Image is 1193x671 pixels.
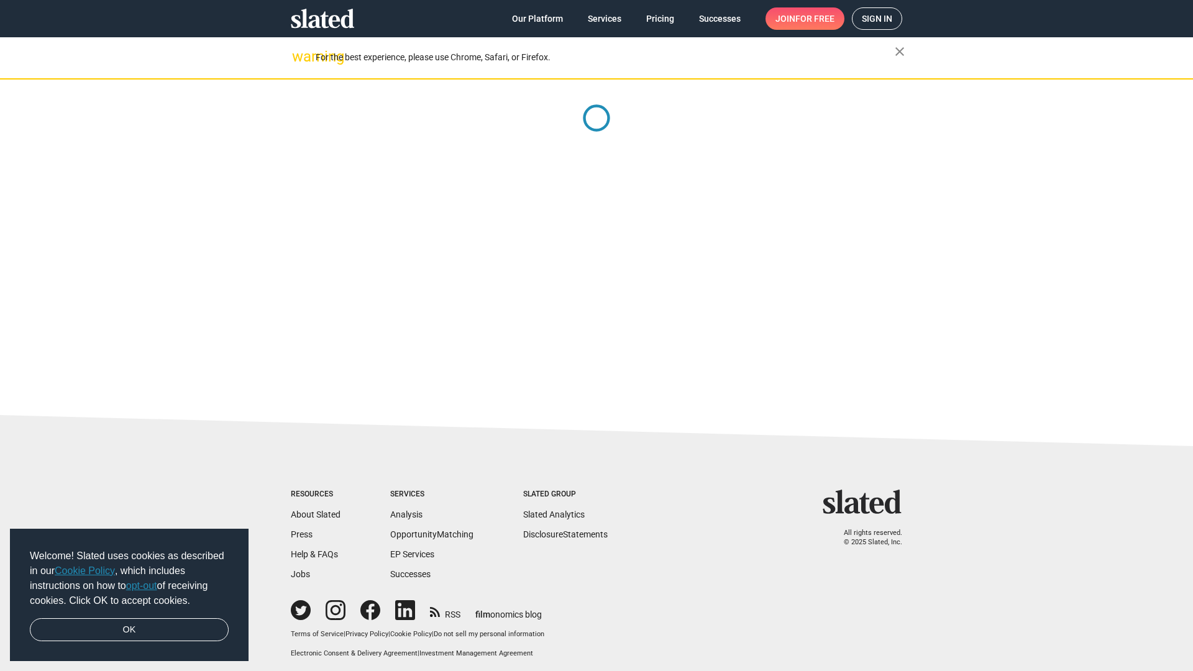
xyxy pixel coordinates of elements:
[126,580,157,591] a: opt-out
[291,630,344,638] a: Terms of Service
[291,529,313,539] a: Press
[689,7,751,30] a: Successes
[795,7,834,30] span: for free
[344,630,345,638] span: |
[10,529,249,662] div: cookieconsent
[636,7,684,30] a: Pricing
[434,630,544,639] button: Do not sell my personal information
[418,649,419,657] span: |
[432,630,434,638] span: |
[523,509,585,519] a: Slated Analytics
[419,649,533,657] a: Investment Management Agreement
[291,649,418,657] a: Electronic Consent & Delivery Agreement
[291,490,341,500] div: Resources
[766,7,844,30] a: Joinfor free
[831,529,902,547] p: All rights reserved. © 2025 Slated, Inc.
[55,565,115,576] a: Cookie Policy
[291,549,338,559] a: Help & FAQs
[512,7,563,30] span: Our Platform
[588,7,621,30] span: Services
[316,49,895,66] div: For the best experience, please use Chrome, Safari, or Firefox.
[292,49,307,64] mat-icon: warning
[475,609,490,619] span: film
[291,569,310,579] a: Jobs
[390,630,432,638] a: Cookie Policy
[30,618,229,642] a: dismiss cookie message
[523,490,608,500] div: Slated Group
[390,569,431,579] a: Successes
[345,630,388,638] a: Privacy Policy
[475,599,542,621] a: filmonomics blog
[291,509,341,519] a: About Slated
[523,529,608,539] a: DisclosureStatements
[502,7,573,30] a: Our Platform
[646,7,674,30] span: Pricing
[775,7,834,30] span: Join
[390,549,434,559] a: EP Services
[30,549,229,608] span: Welcome! Slated uses cookies as described in our , which includes instructions on how to of recei...
[430,601,460,621] a: RSS
[390,529,473,539] a: OpportunityMatching
[892,44,907,59] mat-icon: close
[390,490,473,500] div: Services
[862,8,892,29] span: Sign in
[852,7,902,30] a: Sign in
[390,509,423,519] a: Analysis
[699,7,741,30] span: Successes
[578,7,631,30] a: Services
[388,630,390,638] span: |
